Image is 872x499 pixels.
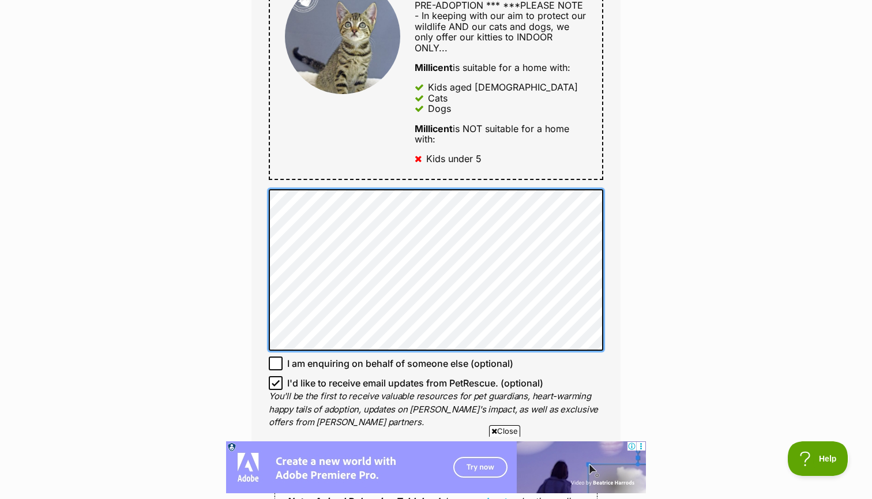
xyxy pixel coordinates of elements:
[426,153,482,164] div: Kids under 5
[287,376,543,390] span: I'd like to receive email updates from PetRescue. (optional)
[415,62,587,73] div: is suitable for a home with:
[788,441,849,476] iframe: Help Scout Beacon - Open
[226,441,646,493] iframe: Advertisement
[415,123,453,134] strong: Millicent
[269,390,603,429] p: You'll be the first to receive valuable resources for pet guardians, heart-warming happy tails of...
[287,357,513,370] span: I am enquiring on behalf of someone else (optional)
[489,425,520,437] span: Close
[415,62,453,73] strong: Millicent
[428,82,578,92] div: Kids aged [DEMOGRAPHIC_DATA]
[415,123,587,145] div: is NOT suitable for a home with:
[428,103,451,114] div: Dogs
[428,93,448,103] div: Cats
